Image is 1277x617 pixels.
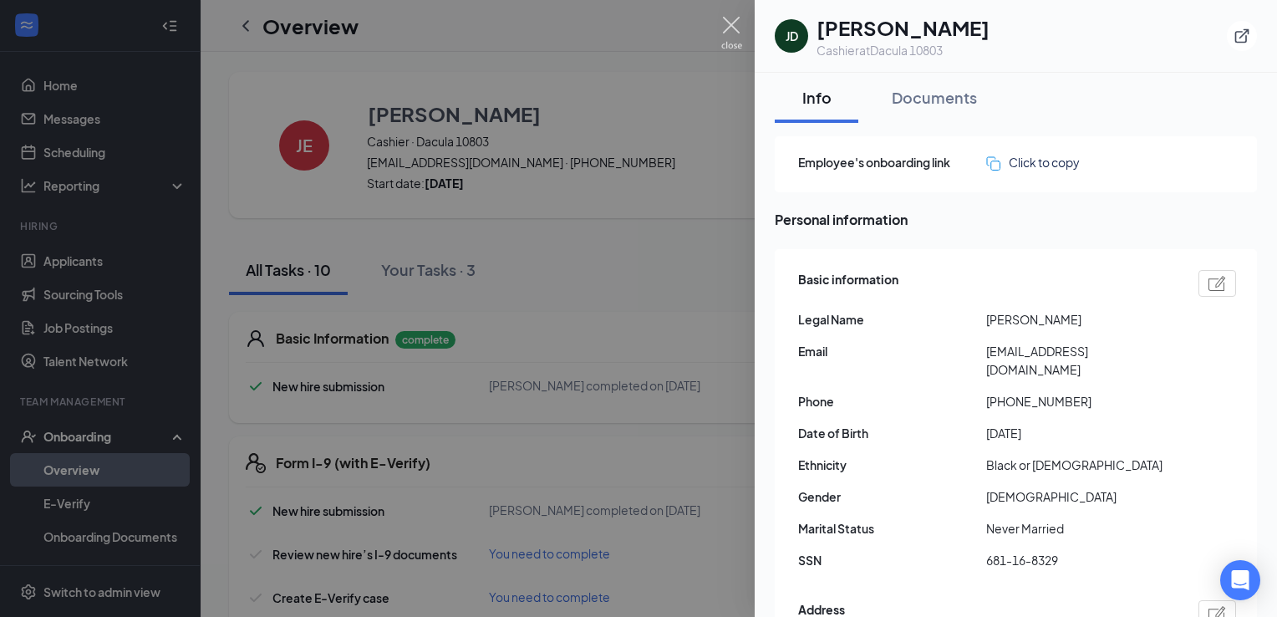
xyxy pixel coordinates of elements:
span: Basic information [798,270,898,297]
h1: [PERSON_NAME] [817,13,990,42]
span: [DATE] [986,424,1174,442]
span: Marital Status [798,519,986,538]
div: Cashier at Dacula 10803 [817,42,990,59]
span: Never Married [986,519,1174,538]
div: Open Intercom Messenger [1220,560,1260,600]
span: [DEMOGRAPHIC_DATA] [986,487,1174,506]
svg: ExternalLink [1234,28,1250,44]
img: click-to-copy.71757273a98fde459dfc.svg [986,156,1000,171]
span: Legal Name [798,310,986,329]
div: Documents [892,87,977,108]
span: Phone [798,392,986,410]
span: Gender [798,487,986,506]
span: Ethnicity [798,456,986,474]
span: SSN [798,551,986,569]
span: Personal information [775,209,1257,230]
span: 681-16-8329 [986,551,1174,569]
button: Click to copy [986,153,1080,171]
div: JD [786,28,798,44]
span: [PHONE_NUMBER] [986,392,1174,410]
button: ExternalLink [1227,21,1257,51]
span: Black or [DEMOGRAPHIC_DATA] [986,456,1174,474]
span: Employee's onboarding link [798,153,986,171]
span: [EMAIL_ADDRESS][DOMAIN_NAME] [986,342,1174,379]
span: Email [798,342,986,360]
span: Date of Birth [798,424,986,442]
span: [PERSON_NAME] [986,310,1174,329]
div: Info [791,87,842,108]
